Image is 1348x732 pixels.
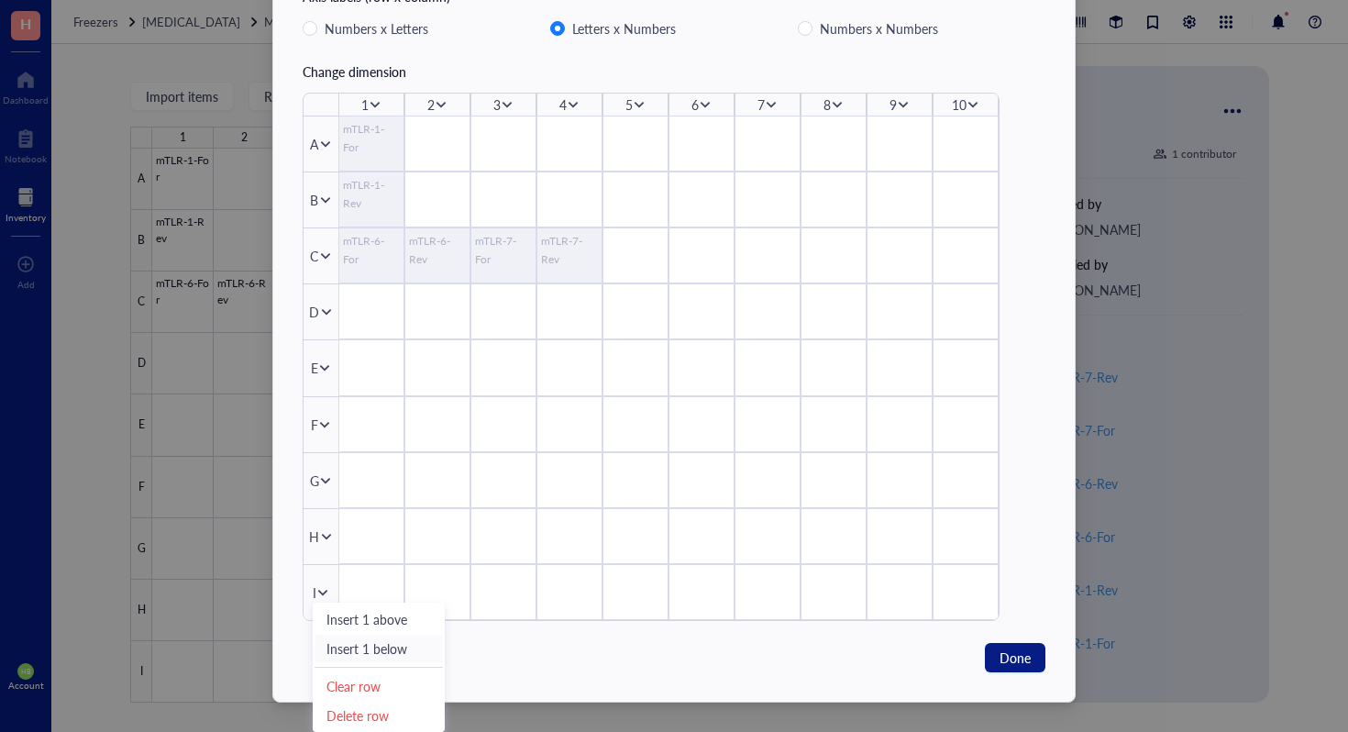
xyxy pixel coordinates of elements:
button: Done [985,643,1045,672]
div: mTLR-1-Rev [343,176,400,213]
span: Done [1000,648,1031,668]
span: Insert 1 below [326,638,431,659]
div: 5 [625,94,633,115]
div: Delete row [326,705,431,726]
div: D [309,302,319,322]
div: mTLR-6-For [343,232,400,269]
div: F [311,415,318,435]
div: mTLR-1-For [343,120,400,157]
div: Clear row [326,676,431,696]
span: Numbers x Numbers [812,17,945,39]
div: H [309,527,319,547]
div: I [313,582,316,603]
div: Change dimension [303,61,1045,82]
div: 7 [757,94,765,115]
span: Numbers x Letters [317,17,436,39]
div: C [310,246,318,266]
div: 4 [559,94,567,115]
span: Insert 1 above [326,609,431,629]
div: 1 [361,94,369,115]
div: 3 [493,94,501,115]
div: 9 [889,94,897,115]
div: 6 [691,94,699,115]
div: mTLR-7-For [475,232,532,269]
div: 8 [823,94,831,115]
div: mTLR-7-Rev [541,232,598,269]
span: Letters x Numbers [565,17,683,39]
div: E [311,358,318,378]
div: A [310,134,318,154]
div: 10 [952,94,967,115]
div: B [310,190,318,210]
div: G [310,471,319,491]
div: mTLR-6-Rev [409,232,466,269]
div: 2 [427,94,435,115]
